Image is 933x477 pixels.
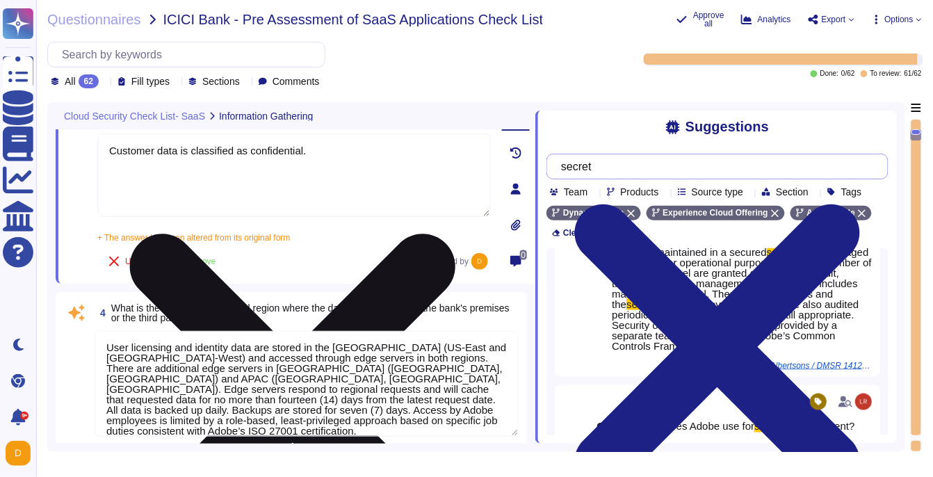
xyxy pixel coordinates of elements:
input: Search by keywords [55,42,325,67]
button: Analytics [741,14,791,25]
span: To review: [870,70,902,77]
span: Fill types [131,76,170,86]
span: 0 [520,250,528,260]
div: 62 [79,74,99,88]
span: Sections [202,76,240,86]
textarea: User licensing and identity data are stored in the [GEOGRAPHIC_DATA] (US-East and [GEOGRAPHIC_DAT... [95,331,519,437]
span: 4 [95,308,106,318]
span: Cloud Security Check List- SaaS [64,111,205,121]
span: Questionnaires [47,13,141,26]
span: ICICI Bank - Pre Assessment of SaaS Applications Check List [163,13,544,26]
span: Export [822,15,846,24]
button: user [3,438,40,469]
img: user [6,441,31,466]
span: Information Gathering [219,111,313,121]
span: Done: [820,70,839,77]
img: user [855,394,872,410]
div: 9+ [20,412,29,420]
span: Analytics [758,15,791,24]
span: Approve all [693,11,724,28]
span: All [65,76,76,86]
span: 61 / 62 [904,70,922,77]
span: Options [885,15,914,24]
span: 0 / 62 [841,70,854,77]
img: user [471,253,488,270]
input: Search by keywords [554,154,874,179]
textarea: Customer data is classified as confidential. [97,134,491,217]
button: Approve all [676,11,724,28]
span: Comments [273,76,320,86]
